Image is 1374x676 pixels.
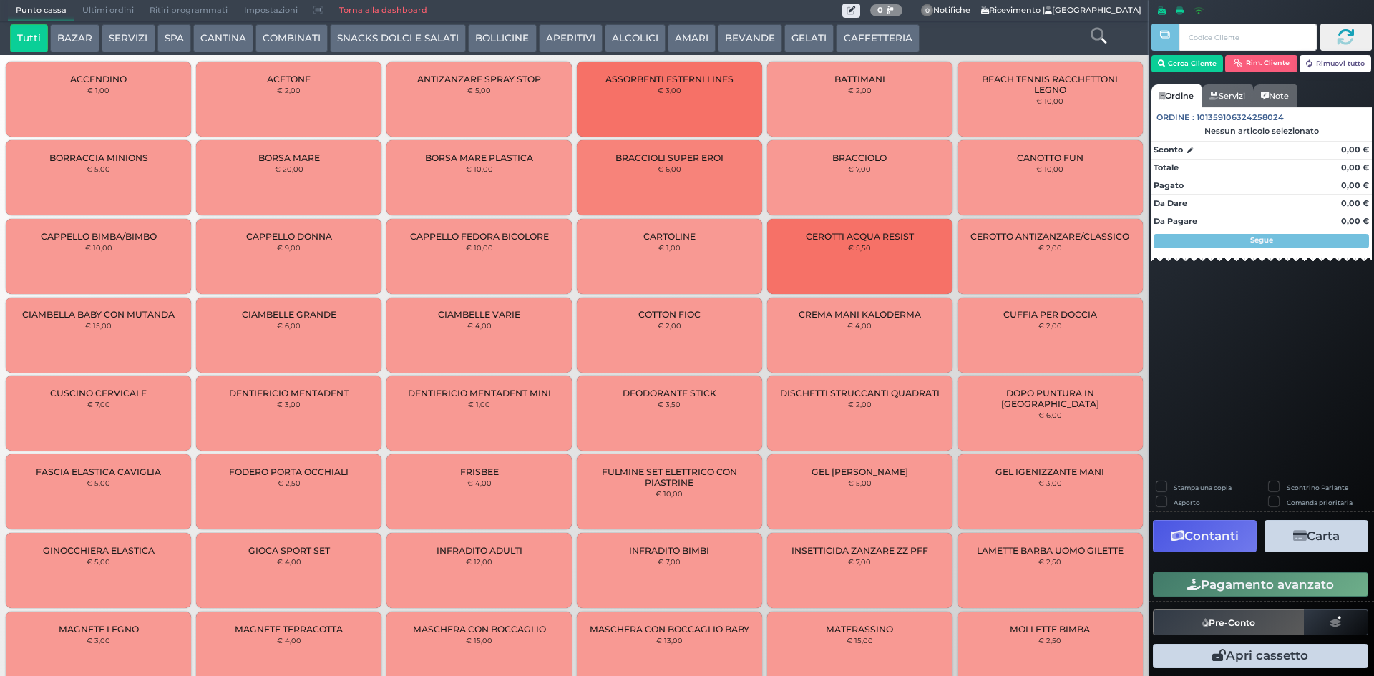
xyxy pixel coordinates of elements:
button: GELATI [784,24,834,53]
div: Nessun articolo selezionato [1151,126,1372,136]
button: AMARI [668,24,716,53]
small: € 3,00 [277,400,301,408]
small: € 6,00 [1038,411,1062,419]
small: € 7,00 [848,557,871,566]
small: € 7,00 [848,165,871,173]
small: € 5,00 [848,479,872,487]
span: BORSA MARE [258,152,320,163]
span: Ordine : [1156,112,1194,124]
span: GEL IGENIZZANTE MANI [995,466,1104,477]
small: € 4,00 [847,321,872,330]
span: ACCENDINO [70,74,127,84]
input: Codice Cliente [1179,24,1316,51]
small: € 2,50 [278,479,301,487]
small: € 10,00 [466,165,493,173]
button: Pre-Conto [1153,609,1305,635]
button: CANTINA [193,24,253,53]
small: € 5,00 [87,479,110,487]
small: € 4,00 [277,636,301,645]
button: Carta [1265,520,1368,552]
a: Servizi [1202,84,1253,107]
span: LAMETTE BARBA UOMO GILETTE [977,545,1124,556]
small: € 5,00 [467,86,491,94]
small: € 2,00 [1038,321,1062,330]
button: COMBINATI [255,24,328,53]
strong: Pagato [1154,180,1184,190]
span: BEACH TENNIS RACCHETTONI LEGNO [969,74,1130,95]
small: € 15,00 [466,636,492,645]
span: CAPPELLO BIMBA/BIMBO [41,231,157,242]
span: CIAMBELLE GRANDE [242,309,336,320]
small: € 20,00 [275,165,303,173]
small: € 10,00 [1036,165,1063,173]
small: € 2,00 [848,86,872,94]
span: 0 [921,4,934,17]
span: Punto cassa [8,1,74,21]
button: Contanti [1153,520,1257,552]
small: € 2,50 [1038,557,1061,566]
span: MOLLETTE BIMBA [1010,624,1090,635]
span: ASSORBENTI ESTERNI LINES [605,74,734,84]
span: CARTOLINE [643,231,696,242]
small: € 9,00 [277,243,301,252]
small: € 7,00 [658,557,681,566]
small: € 1,00 [87,86,109,94]
button: BOLLICINE [468,24,536,53]
span: Impostazioni [236,1,306,21]
span: CUFFIA PER DOCCIA [1003,309,1097,320]
strong: Totale [1154,162,1179,172]
span: CIAMBELLA BABY CON MUTANDA [22,309,175,320]
strong: Segue [1250,235,1273,245]
small: € 5,50 [848,243,871,252]
small: € 5,00 [87,557,110,566]
small: € 2,50 [1038,636,1061,645]
small: € 10,00 [1036,97,1063,105]
span: BRACCIOLO [832,152,887,163]
small: € 6,00 [277,321,301,330]
span: CEROTTI ACQUA RESIST [806,231,914,242]
span: FODERO PORTA OCCHIALI [229,466,349,477]
span: CANOTTO FUN [1017,152,1083,163]
span: CREMA MANI KALODERMA [799,309,921,320]
button: CAFFETTERIA [836,24,919,53]
span: BORRACCIA MINIONS [49,152,148,163]
span: DISCHETTI STRUCCANTI QUADRATI [780,388,940,398]
button: Tutti [10,24,48,53]
span: BATTIMANI [834,74,885,84]
a: Torna alla dashboard [331,1,434,21]
span: INSETTICIDA ZANZARE ZZ PFF [791,545,928,556]
label: Stampa una copia [1174,483,1232,492]
span: GIOCA SPORT SET [248,545,330,556]
button: Pagamento avanzato [1153,572,1368,597]
small: € 6,00 [658,165,681,173]
small: € 4,00 [277,557,301,566]
button: SPA [157,24,191,53]
a: Note [1253,84,1297,107]
strong: Da Pagare [1154,216,1197,226]
button: SERVIZI [102,24,155,53]
strong: Da Dare [1154,198,1187,208]
button: Cerca Cliente [1151,55,1224,72]
span: INFRADITO ADULTI [437,545,522,556]
small: € 3,00 [1038,479,1062,487]
button: ALCOLICI [605,24,666,53]
small: € 10,00 [85,243,112,252]
small: € 7,00 [87,400,110,408]
small: € 3,00 [87,636,110,645]
span: BORSA MARE PLASTICA [425,152,533,163]
small: € 3,00 [658,86,681,94]
strong: 0,00 € [1341,180,1369,190]
small: € 13,00 [656,636,683,645]
strong: 0,00 € [1341,144,1369,155]
small: € 5,00 [87,165,110,173]
small: € 15,00 [847,636,873,645]
label: Comanda prioritaria [1287,498,1353,507]
strong: Sconto [1154,144,1183,156]
button: SNACKS DOLCI E SALATI [330,24,466,53]
span: CAPPELLO FEDORA BICOLORE [410,231,549,242]
small: € 1,00 [468,400,490,408]
small: € 3,50 [658,400,681,408]
small: € 2,00 [848,400,872,408]
label: Asporto [1174,498,1200,507]
button: Apri cassetto [1153,644,1368,668]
